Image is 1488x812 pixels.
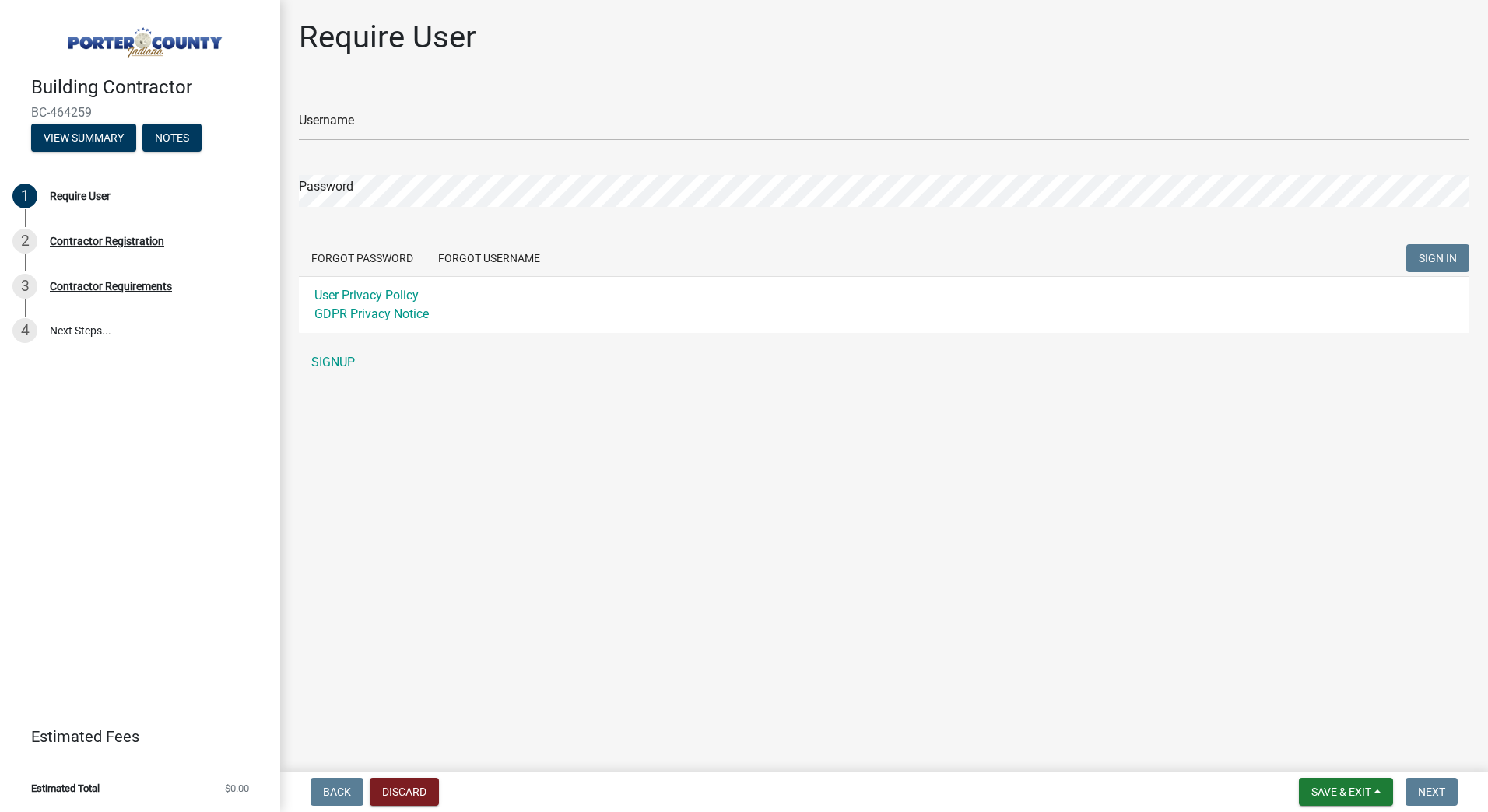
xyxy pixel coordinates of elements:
h1: Require User [299,19,476,56]
span: Save & Exit [1311,786,1371,798]
span: SIGN IN [1419,252,1457,264]
button: Notes [142,124,202,152]
span: BC-464259 [31,105,249,120]
img: Porter County, Indiana [31,16,255,60]
div: 2 [12,229,37,254]
div: 1 [12,184,37,208]
a: GDPR Privacy Notice [314,306,429,321]
button: View Summary [31,124,136,152]
div: Require User [50,191,111,201]
span: Next [1418,786,1445,798]
wm-modal-confirm: Summary [31,132,136,145]
button: Back [311,778,363,806]
span: Back [323,786,351,798]
wm-modal-confirm: Notes [142,132,202,145]
span: $0.00 [225,783,249,793]
h4: Building Contractor [31,76,268,99]
a: User Privacy Policy [314,288,419,303]
span: Estimated Total [31,783,100,793]
button: Next [1406,778,1458,806]
div: Contractor Registration [50,236,164,247]
button: Discard [370,778,439,806]
a: Estimated Fees [12,721,255,752]
button: SIGN IN [1406,244,1469,272]
div: 4 [12,318,37,343]
button: Forgot Password [299,244,426,272]
div: Contractor Requirements [50,281,172,292]
button: Save & Exit [1299,778,1393,806]
a: SIGNUP [299,347,1469,378]
div: 3 [12,274,37,299]
button: Forgot Username [426,244,553,272]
